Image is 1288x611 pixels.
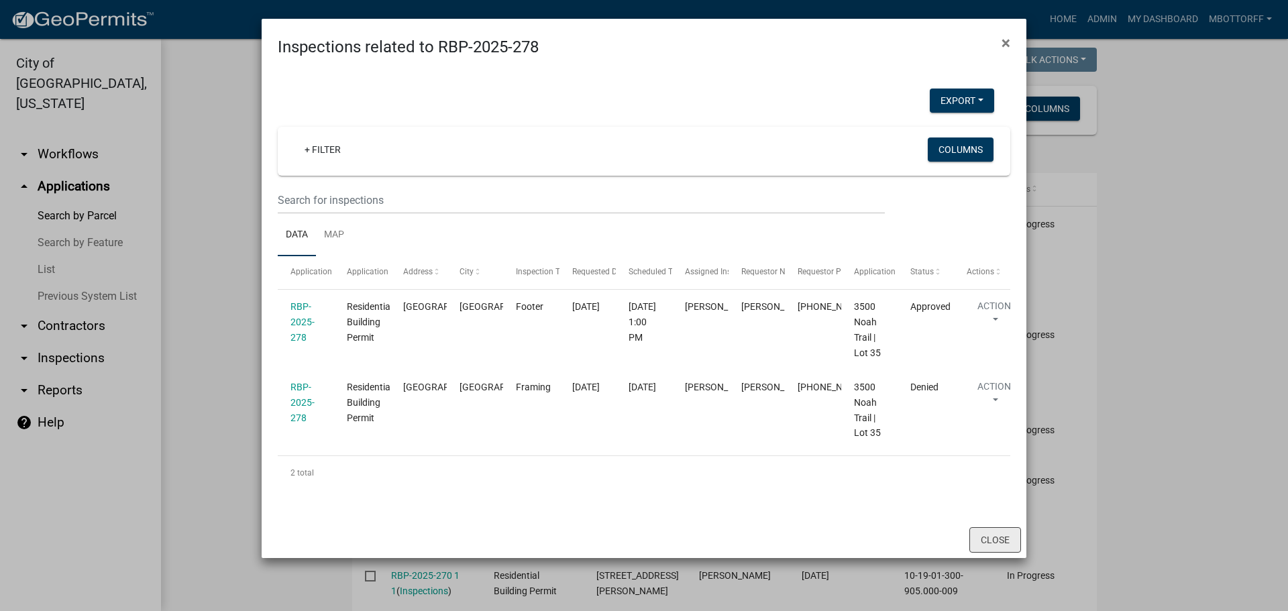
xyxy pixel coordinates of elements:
span: Application [290,267,332,276]
datatable-header-cell: Application Type [334,256,390,288]
span: Actions [967,267,994,276]
datatable-header-cell: Assigned Inspector [672,256,729,288]
span: 3500 Noah Trail | Lot 35 [854,301,881,357]
span: 502-338-7389 [798,301,877,312]
span: Scheduled Time [629,267,686,276]
span: Requested Date [572,267,629,276]
button: Export [930,89,994,113]
input: Search for inspections [278,186,885,214]
span: Status [910,267,934,276]
button: Action [967,299,1022,333]
div: 2 total [278,456,1010,490]
span: Denied [910,382,938,392]
datatable-header-cell: Address [390,256,447,288]
span: Residential Building Permit [347,301,392,343]
a: + Filter [294,137,352,162]
span: Approved [910,301,951,312]
span: Inspection Type [516,267,573,276]
span: 10/06/2025 [572,382,600,392]
datatable-header-cell: Actions [954,256,1010,288]
datatable-header-cell: Application [278,256,334,288]
span: Footer [516,301,543,312]
datatable-header-cell: Status [898,256,954,288]
span: Requestor Phone [798,267,859,276]
a: Map [316,214,352,257]
span: Mike Kruer [685,382,757,392]
span: Application Type [347,267,408,276]
span: 3500 Noah Trail | Lot 35 [854,382,881,438]
span: City [460,267,474,276]
datatable-header-cell: Application Description [841,256,898,288]
span: Requestor Name [741,267,802,276]
span: HAILEY DRIVE [403,382,494,392]
span: Address [403,267,433,276]
a: RBP-2025-278 [290,382,315,423]
span: 07/30/2025 [572,301,600,312]
span: Residential Building Permit [347,382,392,423]
span: JEFFERSONVILLE [460,382,550,392]
span: HAILEY DRIVE [403,301,494,312]
span: 502-755-1882 [798,382,877,392]
span: × [1002,34,1010,52]
span: NICK [741,382,813,392]
button: Action [967,380,1022,413]
datatable-header-cell: Requested Date [559,256,616,288]
span: Mike Kruer [685,301,757,312]
button: Columns [928,137,994,162]
datatable-header-cell: Inspection Type [503,256,559,288]
a: Data [278,214,316,257]
datatable-header-cell: Requestor Name [729,256,785,288]
datatable-header-cell: Requestor Phone [785,256,841,288]
div: [DATE] [629,380,659,395]
h4: Inspections related to RBP-2025-278 [278,35,539,59]
button: Close [969,527,1021,553]
span: JEFFERSONVILLE [460,301,550,312]
span: Application Description [854,267,938,276]
span: Assigned Inspector [685,267,754,276]
span: TERRY [741,301,813,312]
span: Framing [516,382,551,392]
div: [DATE] 1:00 PM [629,299,659,345]
datatable-header-cell: Scheduled Time [616,256,672,288]
datatable-header-cell: City [447,256,503,288]
button: Close [991,24,1021,62]
a: RBP-2025-278 [290,301,315,343]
